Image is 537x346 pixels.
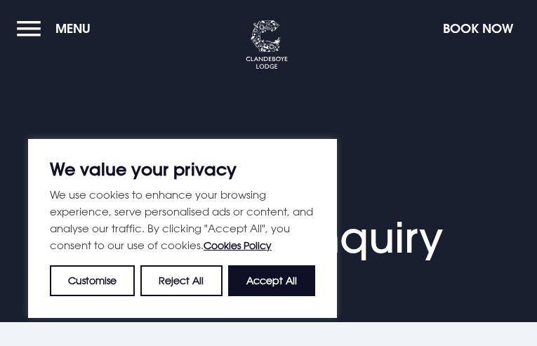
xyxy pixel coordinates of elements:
button: Menu [17,13,98,44]
p: We use cookies to enhance your browsing experience, serve personalised ads or content, and analys... [50,186,315,254]
div: We value your privacy [28,139,337,318]
button: Reject All [140,265,222,296]
a: Cookies Policy [204,239,272,251]
span: Menu [55,20,91,36]
button: Customise [50,265,135,296]
button: Book Now [436,13,520,44]
p: We value your privacy [50,161,315,178]
button: Accept All [228,265,315,296]
img: Clandeboye Lodge [246,20,288,69]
